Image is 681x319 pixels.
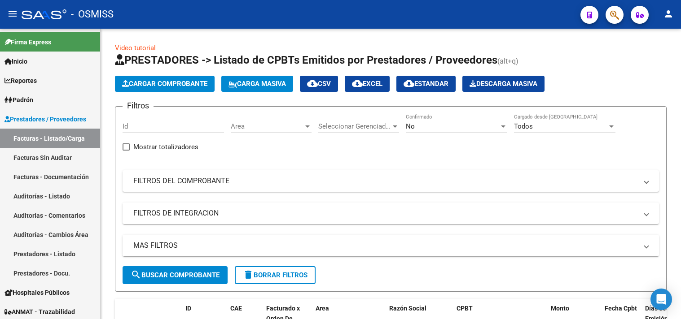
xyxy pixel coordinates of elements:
[115,54,497,66] span: PRESTADORES -> Listado de CPBTs Emitidos por Prestadores / Proveedores
[231,122,303,130] span: Area
[123,266,228,284] button: Buscar Comprobante
[122,80,207,88] span: Cargar Comprobante
[221,76,293,92] button: Carga Masiva
[133,208,637,218] mat-panel-title: FILTROS DE INTEGRACION
[131,271,220,279] span: Buscar Comprobante
[133,241,637,250] mat-panel-title: MAS FILTROS
[316,305,329,312] span: Area
[663,9,674,19] mat-icon: person
[307,78,318,89] mat-icon: cloud_download
[605,305,637,312] span: Fecha Cpbt
[497,57,518,65] span: (alt+q)
[318,122,391,130] span: Seleccionar Gerenciador
[345,76,390,92] button: EXCEL
[470,80,537,88] span: Descarga Masiva
[71,4,114,24] span: - OSMISS
[4,56,27,66] span: Inicio
[4,95,33,105] span: Padrón
[115,76,215,92] button: Cargar Comprobante
[389,305,426,312] span: Razón Social
[185,305,191,312] span: ID
[352,78,363,89] mat-icon: cloud_download
[4,37,51,47] span: Firma Express
[131,269,141,280] mat-icon: search
[650,289,672,310] div: Open Intercom Messenger
[406,122,415,130] span: No
[514,122,533,130] span: Todos
[235,266,316,284] button: Borrar Filtros
[243,271,308,279] span: Borrar Filtros
[457,305,473,312] span: CPBT
[4,76,37,86] span: Reportes
[243,269,254,280] mat-icon: delete
[123,203,659,224] mat-expansion-panel-header: FILTROS DE INTEGRACION
[404,78,414,89] mat-icon: cloud_download
[404,80,448,88] span: Estandar
[123,170,659,192] mat-expansion-panel-header: FILTROS DEL COMPROBANTE
[228,80,286,88] span: Carga Masiva
[133,142,198,152] span: Mostrar totalizadores
[352,80,382,88] span: EXCEL
[551,305,569,312] span: Monto
[462,76,545,92] button: Descarga Masiva
[123,235,659,256] mat-expansion-panel-header: MAS FILTROS
[462,76,545,92] app-download-masive: Descarga masiva de comprobantes (adjuntos)
[133,176,637,186] mat-panel-title: FILTROS DEL COMPROBANTE
[115,44,156,52] a: Video tutorial
[4,288,70,297] span: Hospitales Públicos
[123,99,154,112] h3: Filtros
[300,76,338,92] button: CSV
[230,305,242,312] span: CAE
[4,114,86,124] span: Prestadores / Proveedores
[4,307,75,317] span: ANMAT - Trazabilidad
[307,80,331,88] span: CSV
[396,76,456,92] button: Estandar
[7,9,18,19] mat-icon: menu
